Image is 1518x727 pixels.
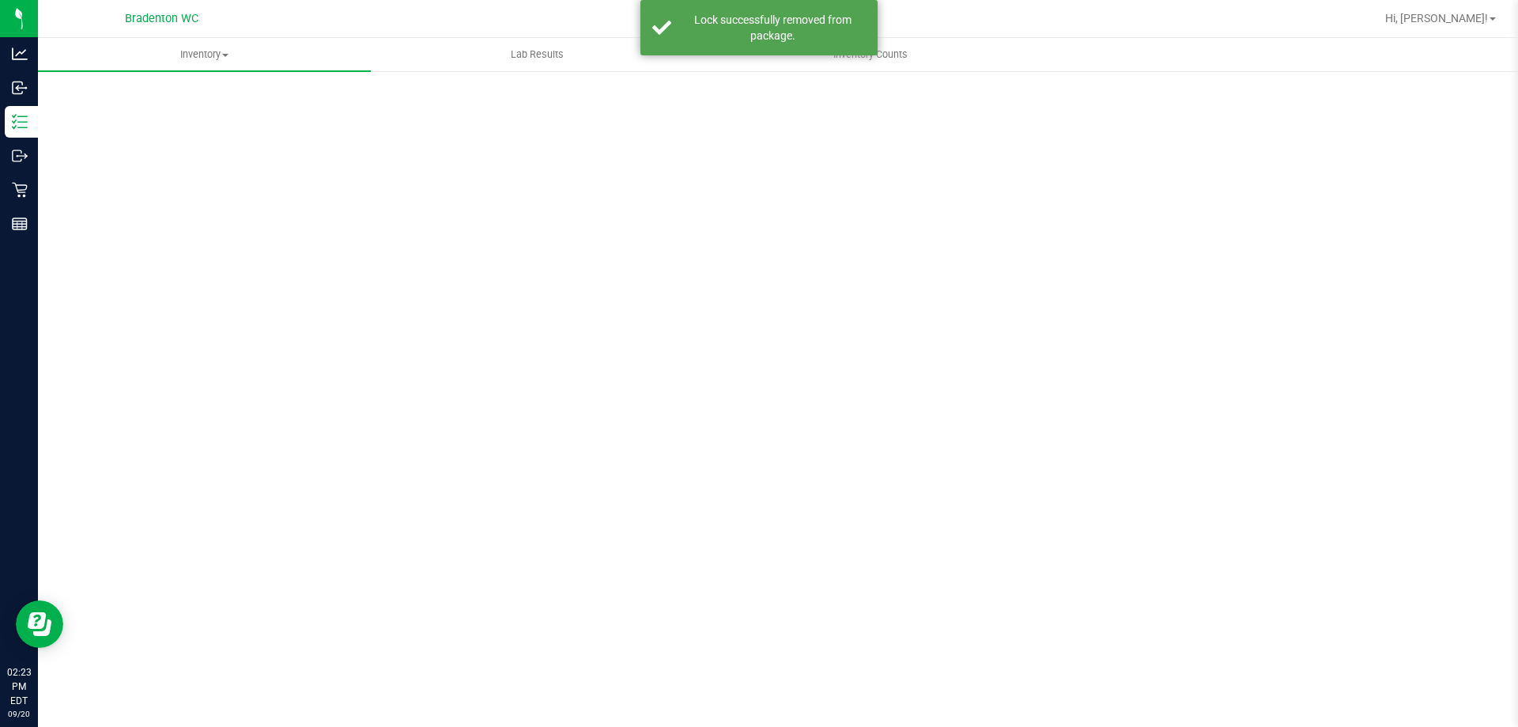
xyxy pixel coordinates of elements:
[1385,12,1488,25] span: Hi, [PERSON_NAME]!
[38,47,371,62] span: Inventory
[7,708,31,720] p: 09/20
[7,665,31,708] p: 02:23 PM EDT
[38,38,371,71] a: Inventory
[680,12,866,44] div: Lock successfully removed from package.
[12,114,28,130] inline-svg: Inventory
[489,47,585,62] span: Lab Results
[371,38,704,71] a: Lab Results
[12,80,28,96] inline-svg: Inbound
[12,148,28,164] inline-svg: Outbound
[16,600,63,648] iframe: Resource center
[125,12,198,25] span: Bradenton WC
[12,46,28,62] inline-svg: Analytics
[12,182,28,198] inline-svg: Retail
[12,216,28,232] inline-svg: Reports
